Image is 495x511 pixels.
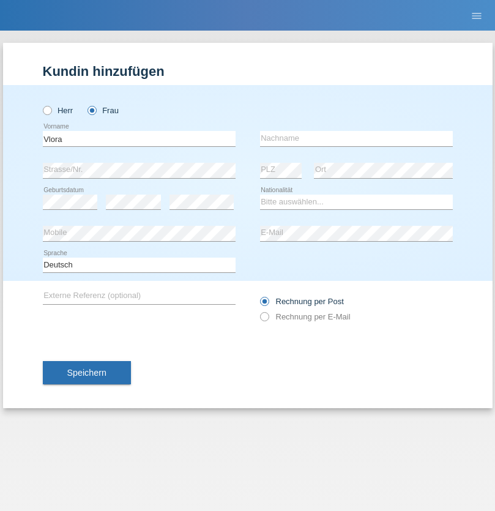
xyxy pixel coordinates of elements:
label: Herr [43,106,73,115]
a: menu [464,12,489,19]
input: Rechnung per Post [260,297,268,312]
input: Herr [43,106,51,114]
span: Speichern [67,368,106,378]
label: Frau [87,106,119,115]
input: Frau [87,106,95,114]
i: menu [471,10,483,22]
input: Rechnung per E-Mail [260,312,268,327]
h1: Kundin hinzufügen [43,64,453,79]
label: Rechnung per Post [260,297,344,306]
label: Rechnung per E-Mail [260,312,351,321]
button: Speichern [43,361,131,384]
